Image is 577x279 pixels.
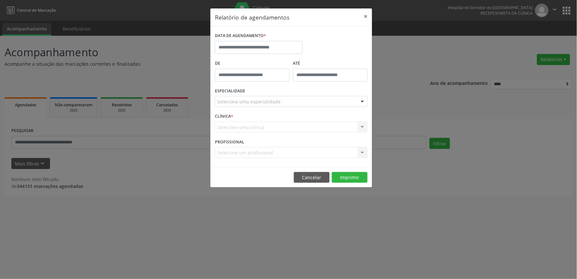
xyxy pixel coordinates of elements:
label: PROFISSIONAL [215,137,244,147]
span: Seleciona uma especialidade [217,98,281,105]
button: Imprimir [332,172,368,183]
label: DATA DE AGENDAMENTO [215,31,266,41]
label: CLÍNICA [215,112,233,122]
button: Close [359,8,372,24]
label: De [215,59,290,69]
h5: Relatório de agendamentos [215,13,289,21]
label: ESPECIALIDADE [215,86,245,96]
label: ATÉ [293,59,368,69]
button: Cancelar [294,172,330,183]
